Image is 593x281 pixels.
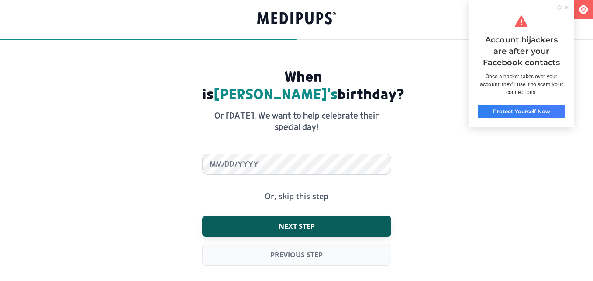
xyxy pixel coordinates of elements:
span: Previous step [270,250,323,259]
button: Previous step [202,244,391,266]
p: Or [DATE]. We want to help celebrate their special day! [211,110,382,133]
a: Groove [257,10,336,29]
button: Or, skip this step [265,192,328,200]
span: [PERSON_NAME] 's [214,84,338,103]
span: Next step [279,222,315,231]
h3: When is birthday? [202,68,404,103]
button: Next step [202,216,391,237]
